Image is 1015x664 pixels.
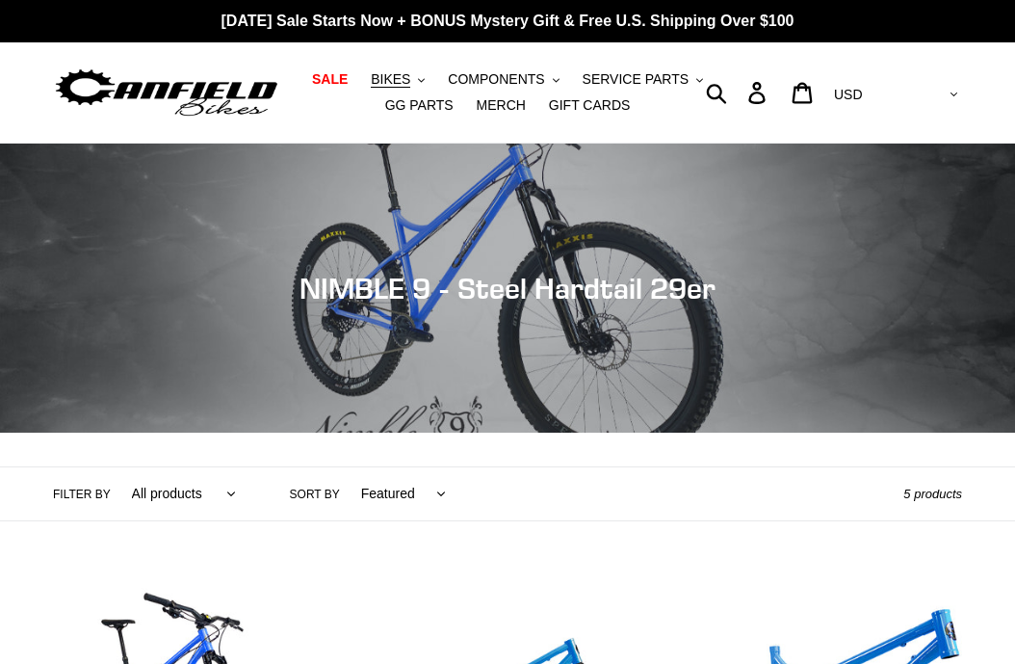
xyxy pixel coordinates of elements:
[477,97,526,114] span: MERCH
[385,97,454,114] span: GG PARTS
[53,65,280,121] img: Canfield Bikes
[573,66,713,93] button: SERVICE PARTS
[312,71,348,88] span: SALE
[53,486,111,503] label: Filter by
[371,71,410,88] span: BIKES
[539,93,640,119] a: GIFT CARDS
[361,66,434,93] button: BIKES
[448,71,544,88] span: COMPONENTS
[376,93,463,119] a: GG PARTS
[903,487,962,501] span: 5 products
[467,93,535,119] a: MERCH
[549,97,631,114] span: GIFT CARDS
[302,66,357,93] a: SALE
[438,66,568,93] button: COMPONENTS
[290,486,340,503] label: Sort by
[299,271,716,305] span: NIMBLE 9 - Steel Hardtail 29er
[583,71,689,88] span: SERVICE PARTS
